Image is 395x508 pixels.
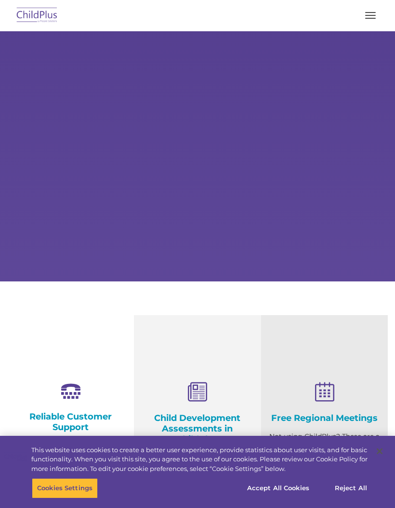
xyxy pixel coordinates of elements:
h4: Reliable Customer Support [14,411,127,432]
button: Close [369,441,390,462]
h4: Child Development Assessments in ChildPlus [141,413,253,444]
div: This website uses cookies to create a better user experience, provide statistics about user visit... [31,445,368,474]
button: Accept All Cookies [242,478,315,498]
h4: Free Regional Meetings [268,413,381,423]
img: ChildPlus by Procare Solutions [14,4,60,27]
button: Cookies Settings [32,478,98,498]
button: Reject All [321,478,381,498]
p: Not using ChildPlus? These are a great opportunity to network and learn from ChildPlus users. Fin... [268,431,381,491]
